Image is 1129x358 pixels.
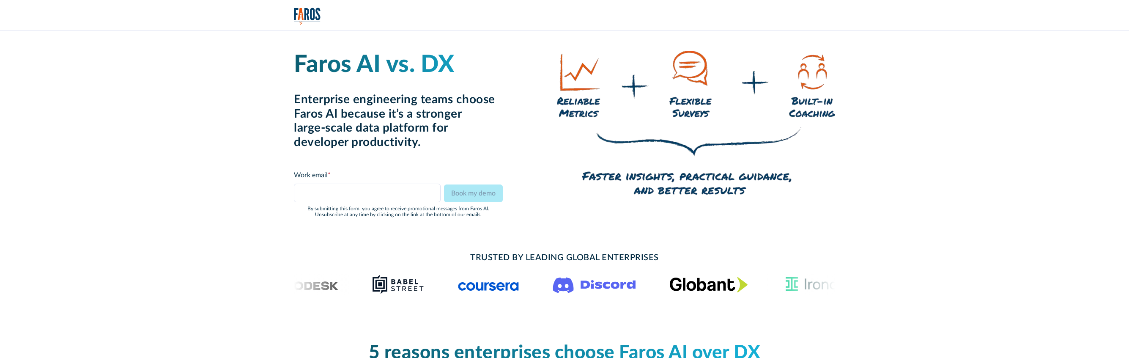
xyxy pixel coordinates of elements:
img: Logo of the online learning platform Coursera. [458,278,519,291]
div: Work email [294,170,441,180]
img: Babel Street logo png [372,274,424,295]
h2: TRUSTED BY LEADING GLOBAL ENTERPRISES [362,251,767,264]
img: Logo of the communication platform Discord. [553,275,636,293]
a: home [294,8,321,25]
img: A hand drawing on a white board, detailing how Faros empowers faster insights, practical guidance... [557,51,835,198]
form: Faros vs DX Form [294,170,503,218]
h1: Faros AI vs. DX [294,51,503,79]
h2: Enterprise engineering teams choose Faros AI because it’s a stronger large-scale data platform fo... [294,93,503,149]
img: Globant's logo [669,277,748,292]
div: By submitting this form, you agree to receive promotional messages from Faros Al. Unsubscribe at ... [294,206,503,218]
img: Logo of the analytics and reporting company Faros. [294,8,321,25]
